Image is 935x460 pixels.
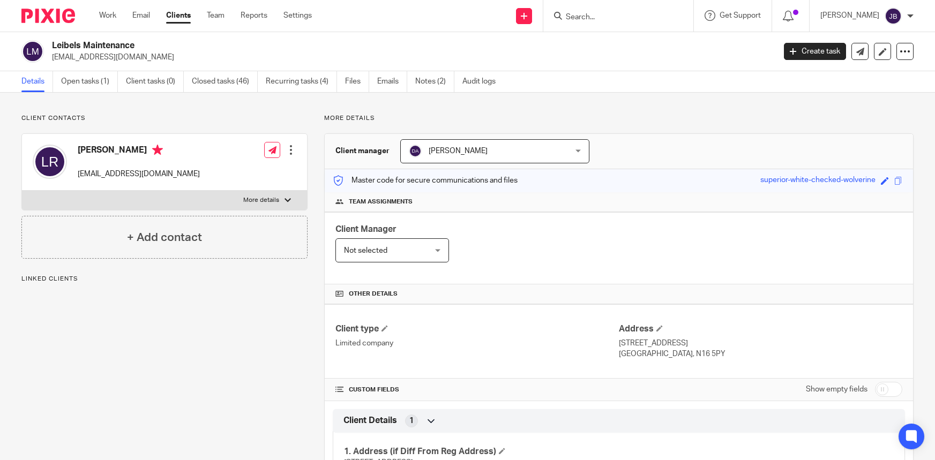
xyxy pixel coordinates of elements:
img: svg%3E [409,145,422,157]
p: [GEOGRAPHIC_DATA], N16 5PY [619,349,902,359]
h3: Client manager [335,146,390,156]
h4: Client type [335,323,619,335]
p: [EMAIL_ADDRESS][DOMAIN_NAME] [78,169,200,179]
span: Client Details [343,415,397,426]
a: Closed tasks (46) [192,71,258,92]
span: Client Manager [335,225,397,233]
p: More details [243,196,279,205]
label: Show empty fields [806,384,867,395]
img: svg%3E [33,145,67,179]
p: More details [324,114,914,123]
p: Client contacts [21,114,308,123]
a: Files [345,71,369,92]
a: Open tasks (1) [61,71,118,92]
p: [STREET_ADDRESS] [619,338,902,349]
span: Other details [349,290,398,298]
span: 1 [409,416,414,426]
p: [PERSON_NAME] [820,10,879,21]
p: Linked clients [21,275,308,283]
a: Notes (2) [415,71,454,92]
h4: + Add contact [127,229,202,246]
a: Settings [283,10,312,21]
a: Email [132,10,150,21]
span: Get Support [720,12,761,19]
i: Primary [152,145,163,155]
p: [EMAIL_ADDRESS][DOMAIN_NAME] [52,52,768,63]
h4: CUSTOM FIELDS [335,386,619,394]
span: Not selected [344,247,387,254]
h4: Address [619,323,902,335]
img: svg%3E [885,7,902,25]
h4: [PERSON_NAME] [78,145,200,158]
h4: 1. Address (if Diff From Reg Address) [344,446,619,457]
a: Recurring tasks (4) [266,71,337,92]
a: Clients [166,10,191,21]
a: Create task [784,43,846,60]
p: Master code for secure communications and files [333,175,518,186]
a: Reports [241,10,267,21]
a: Work [99,10,116,21]
h2: Leibels Maintenance [52,40,625,51]
a: Client tasks (0) [126,71,184,92]
a: Emails [377,71,407,92]
input: Search [565,13,661,22]
p: Limited company [335,338,619,349]
img: Pixie [21,9,75,23]
a: Details [21,71,53,92]
a: Audit logs [462,71,504,92]
div: superior-white-checked-wolverine [760,175,876,187]
span: Team assignments [349,198,413,206]
a: Team [207,10,225,21]
img: svg%3E [21,40,44,63]
span: [PERSON_NAME] [429,147,488,155]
